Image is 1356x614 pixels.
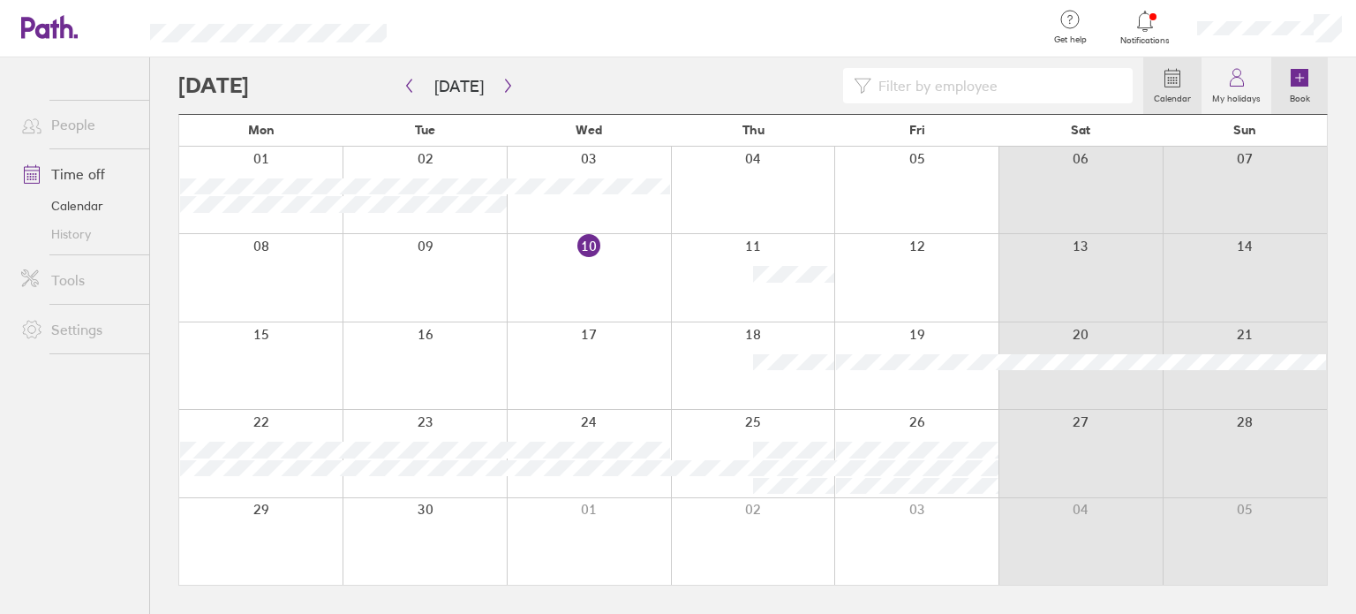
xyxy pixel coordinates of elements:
[1143,57,1202,114] a: Calendar
[576,123,602,137] span: Wed
[7,107,149,142] a: People
[420,72,498,101] button: [DATE]
[7,192,149,220] a: Calendar
[1117,9,1174,46] a: Notifications
[871,69,1122,102] input: Filter by employee
[7,312,149,347] a: Settings
[7,220,149,248] a: History
[1042,34,1099,45] span: Get help
[415,123,435,137] span: Tue
[1143,88,1202,104] label: Calendar
[1279,88,1321,104] label: Book
[742,123,765,137] span: Thu
[248,123,275,137] span: Mon
[1071,123,1090,137] span: Sat
[1117,35,1174,46] span: Notifications
[1271,57,1328,114] a: Book
[1202,57,1271,114] a: My holidays
[1233,123,1256,137] span: Sun
[7,156,149,192] a: Time off
[1202,88,1271,104] label: My holidays
[909,123,925,137] span: Fri
[7,262,149,298] a: Tools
